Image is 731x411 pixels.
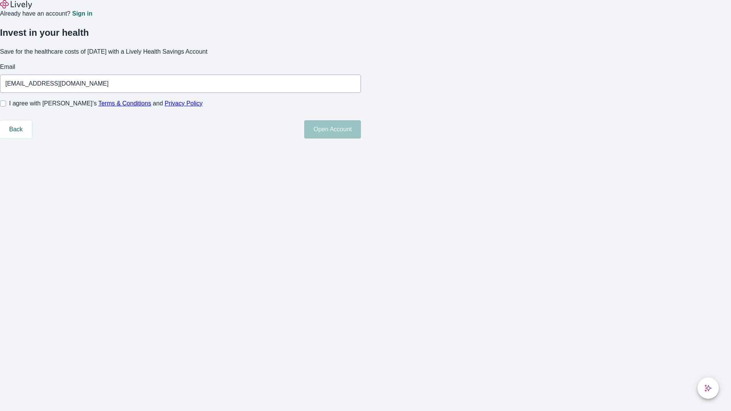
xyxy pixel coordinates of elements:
button: chat [697,378,719,399]
a: Sign in [72,11,92,17]
span: I agree with [PERSON_NAME]’s and [9,99,203,108]
svg: Lively AI Assistant [704,384,712,392]
a: Privacy Policy [165,100,203,107]
a: Terms & Conditions [98,100,151,107]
